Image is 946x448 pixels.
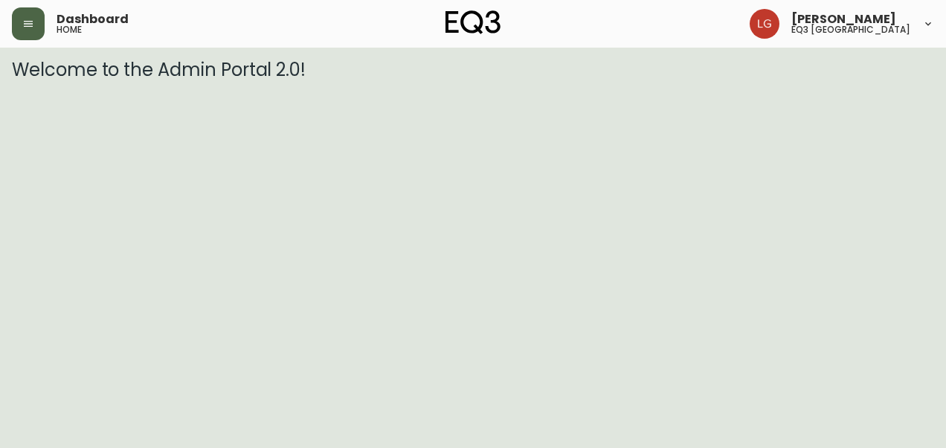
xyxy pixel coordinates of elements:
[791,13,896,25] span: [PERSON_NAME]
[750,9,779,39] img: da6fc1c196b8cb7038979a7df6c040e1
[445,10,501,34] img: logo
[791,25,910,34] h5: eq3 [GEOGRAPHIC_DATA]
[57,13,129,25] span: Dashboard
[12,60,934,80] h3: Welcome to the Admin Portal 2.0!
[57,25,82,34] h5: home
